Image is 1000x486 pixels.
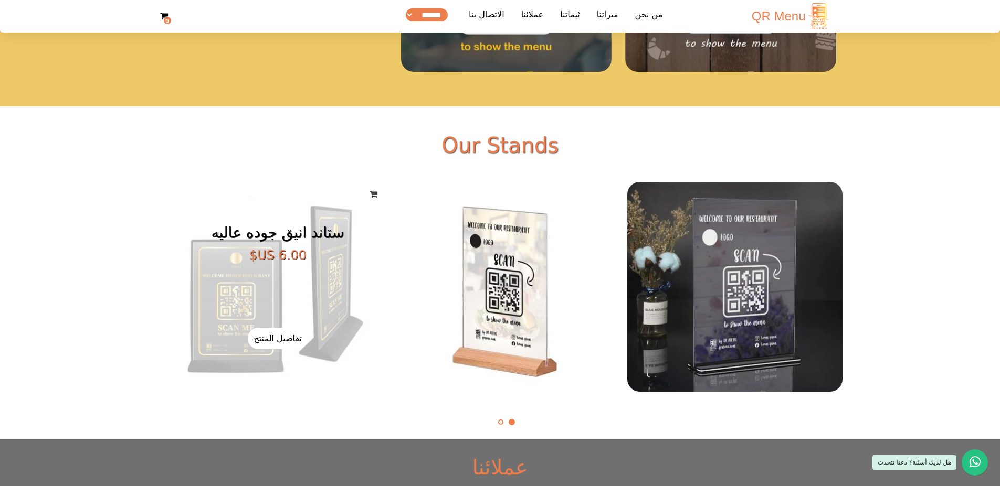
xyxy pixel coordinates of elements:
h1: Our Stands [160,133,840,158]
a: ثيماتنا [556,8,584,24]
strong: 0 [164,17,171,24]
span: QR Menu [752,7,806,26]
span: ‏6.00 US$ [249,248,307,263]
div: هل لديك أسئلة؟ دعنا نتحدث [872,455,956,470]
a: QR Menu [752,1,832,32]
a: Add to cart [364,184,383,203]
a: الاتصال بنا [465,8,509,24]
h3: ستاند انيق جوده عاليه [212,224,344,242]
a: من نحن [631,8,667,24]
a: عملائنا [517,8,548,24]
a: تفاصيل المنتج [248,328,308,349]
img: logo [806,3,832,29]
a: ميزاتنا [593,8,623,24]
h1: عملائنا [154,455,847,480]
